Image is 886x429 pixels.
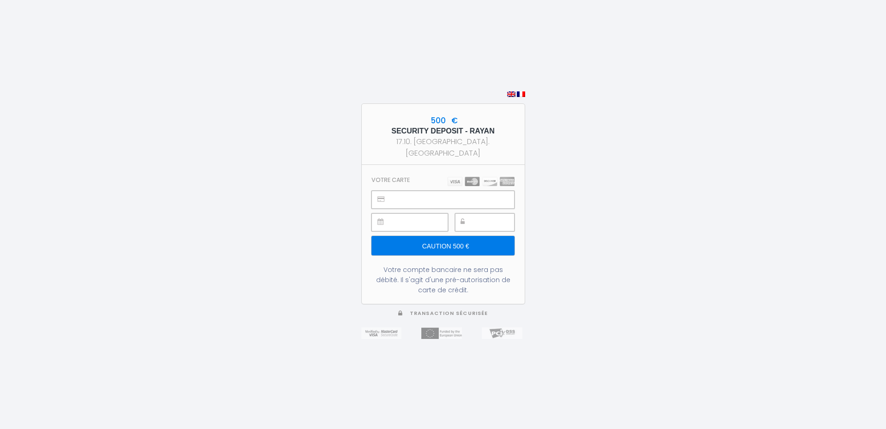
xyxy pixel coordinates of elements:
input: Caution 500 € [371,236,514,255]
span: 500 € [428,115,458,126]
img: en.png [507,91,515,97]
iframe: Beveiligd invoerframe voor kaartnummer [392,191,514,208]
iframe: Beveiligd invoerframe voor vervaldatum [392,214,447,231]
h5: SECURITY DEPOSIT - RAYAN [370,127,516,135]
span: Transaction sécurisée [410,310,488,317]
h3: Votre carte [371,176,410,183]
img: fr.png [517,91,525,97]
div: Votre compte bancaire ne sera pas débité. Il s'agit d'une pré-autorisation de carte de crédit. [371,265,514,295]
iframe: Beveiligd invoerframe voor CVC [476,214,514,231]
div: 17.10. [GEOGRAPHIC_DATA]. [GEOGRAPHIC_DATA] [370,136,516,159]
img: carts.png [448,177,515,186]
